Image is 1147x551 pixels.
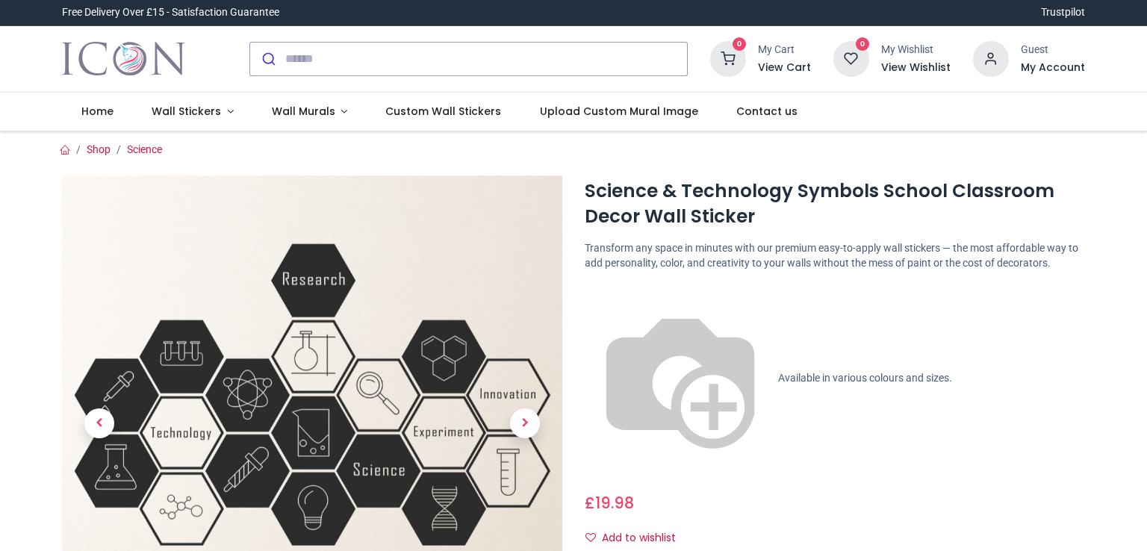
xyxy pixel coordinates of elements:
[585,492,634,514] span: £
[510,408,540,438] span: Next
[833,52,869,63] a: 0
[81,104,114,119] span: Home
[62,38,185,80] a: Logo of Icon Wall Stickers
[758,43,811,57] div: My Cart
[585,526,688,551] button: Add to wishlistAdd to wishlist
[152,104,221,119] span: Wall Stickers
[585,178,1085,230] h1: Science & Technology Symbols School Classroom Decor Wall Sticker
[87,143,111,155] a: Shop
[272,104,335,119] span: Wall Murals
[585,283,776,474] img: color-wheel.png
[733,37,747,52] sup: 0
[127,143,162,155] a: Science
[856,37,870,52] sup: 0
[132,93,252,131] a: Wall Stickers
[758,60,811,75] a: View Cart
[881,43,951,57] div: My Wishlist
[1021,43,1085,57] div: Guest
[62,38,185,80] img: Icon Wall Stickers
[881,60,951,75] a: View Wishlist
[585,241,1085,270] p: Transform any space in minutes with our premium easy-to-apply wall stickers — the most affordable...
[250,43,285,75] button: Submit
[252,93,367,131] a: Wall Murals
[1041,5,1085,20] a: Trustpilot
[1021,60,1085,75] a: My Account
[62,5,279,20] div: Free Delivery Over £15 - Satisfaction Guarantee
[84,408,114,438] span: Previous
[736,104,798,119] span: Contact us
[385,104,501,119] span: Custom Wall Stickers
[585,532,596,543] i: Add to wishlist
[540,104,698,119] span: Upload Custom Mural Image
[595,492,634,514] span: 19.98
[778,371,952,383] span: Available in various colours and sizes.
[710,52,746,63] a: 0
